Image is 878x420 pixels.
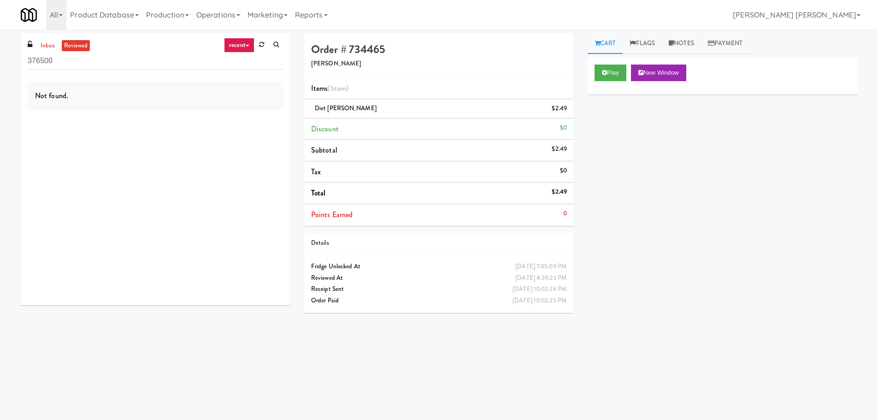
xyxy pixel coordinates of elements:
input: Search vision orders [28,53,283,70]
div: [DATE] 7:05:09 PM [515,261,567,272]
div: 0 [563,208,567,219]
span: Items [311,83,348,94]
div: Details [311,237,567,249]
div: Receipt Sent [311,284,567,295]
div: Reviewed At [311,272,567,284]
a: inbox [38,40,57,52]
h4: Order # 734465 [311,43,567,55]
ng-pluralize: item [333,83,346,94]
a: recent [224,38,254,53]
div: Fridge Unlocked At [311,261,567,272]
button: New Window [631,65,686,81]
span: (1 ) [328,83,348,94]
span: Points Earned [311,209,353,220]
a: Payment [701,33,750,54]
span: Discount [311,124,339,134]
div: $2.49 [552,143,567,155]
span: Subtotal [311,145,337,155]
a: reviewed [62,40,90,52]
span: Not found. [35,90,68,101]
button: Play [595,65,626,81]
h5: [PERSON_NAME] [311,60,567,67]
span: Diet [PERSON_NAME] [315,104,377,112]
div: [DATE] 10:02:26 PM [513,284,567,295]
div: $0 [560,165,567,177]
div: $2.49 [552,186,567,198]
span: Tax [311,166,321,177]
div: [DATE] 8:39:23 PM [515,272,567,284]
div: $0 [560,122,567,134]
a: Cart [588,33,623,54]
div: $2.49 [552,103,567,114]
div: Order Paid [311,295,567,307]
img: Micromart [21,7,37,23]
span: Total [311,188,326,198]
a: Flags [623,33,662,54]
div: [DATE] 10:02:25 PM [513,295,567,307]
a: Notes [662,33,701,54]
